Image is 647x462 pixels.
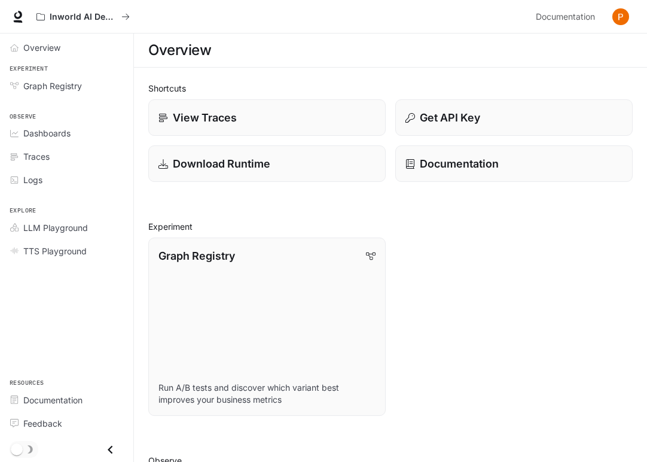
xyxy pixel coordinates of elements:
[5,217,129,238] a: LLM Playground
[50,12,117,22] p: Inworld AI Demos
[5,390,129,411] a: Documentation
[23,174,42,186] span: Logs
[23,41,60,54] span: Overview
[23,245,87,257] span: TTS Playground
[148,238,386,416] a: Graph RegistryRun A/B tests and discover which variant best improves your business metrics
[5,146,129,167] a: Traces
[536,10,595,25] span: Documentation
[5,241,129,262] a: TTS Playground
[23,417,62,430] span: Feedback
[420,110,480,126] p: Get API Key
[5,413,129,434] a: Feedback
[148,145,386,182] a: Download Runtime
[612,8,629,25] img: User avatar
[23,221,88,234] span: LLM Playground
[531,5,604,29] a: Documentation
[5,169,129,190] a: Logs
[158,382,376,406] p: Run A/B tests and discover which variant best improves your business metrics
[148,38,211,62] h1: Overview
[148,99,386,136] a: View Traces
[158,248,235,264] p: Graph Registry
[23,80,82,92] span: Graph Registry
[23,394,83,406] span: Documentation
[173,156,270,172] p: Download Runtime
[5,123,129,144] a: Dashboards
[420,156,499,172] p: Documentation
[11,442,23,455] span: Dark mode toggle
[395,99,633,136] button: Get API Key
[97,437,124,462] button: Close drawer
[23,150,50,163] span: Traces
[148,82,633,95] h2: Shortcuts
[609,5,633,29] button: User avatar
[173,110,237,126] p: View Traces
[31,5,135,29] button: All workspaces
[148,220,633,233] h2: Experiment
[5,75,129,96] a: Graph Registry
[23,127,71,139] span: Dashboards
[395,145,633,182] a: Documentation
[5,37,129,58] a: Overview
